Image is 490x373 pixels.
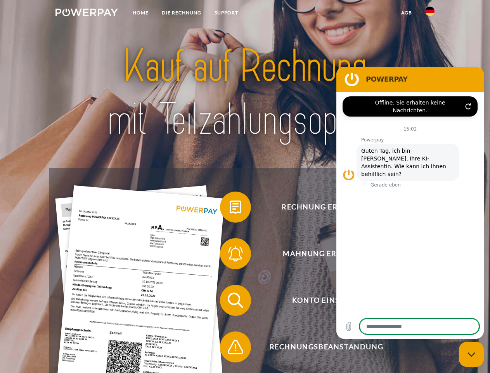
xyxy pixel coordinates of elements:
[226,197,245,217] img: qb_bill.svg
[126,6,155,20] a: Home
[231,238,421,269] span: Mahnung erhalten?
[395,6,419,20] a: agb
[226,337,245,357] img: qb_warning.svg
[459,342,484,367] iframe: Schaltfläche zum Öffnen des Messaging-Fensters; Konversation läuft
[226,291,245,310] img: qb_search.svg
[208,6,245,20] a: SUPPORT
[231,331,421,363] span: Rechnungsbeanstandung
[220,331,422,363] button: Rechnungsbeanstandung
[231,192,421,223] span: Rechnung erhalten?
[55,9,118,16] img: logo-powerpay-white.svg
[226,244,245,263] img: qb_bell.svg
[155,6,208,20] a: DIE RECHNUNG
[336,67,484,339] iframe: Messaging-Fenster
[220,238,422,269] button: Mahnung erhalten?
[220,192,422,223] button: Rechnung erhalten?
[425,7,435,16] img: de
[220,285,422,316] button: Konto einsehen
[74,37,416,149] img: title-powerpay_de.svg
[231,285,421,316] span: Konto einsehen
